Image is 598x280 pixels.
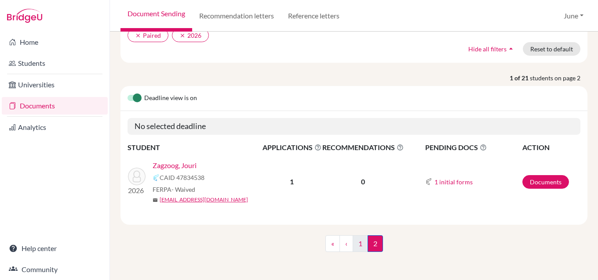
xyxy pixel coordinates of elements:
b: 1 [290,177,294,186]
img: Zagzoog, Jouri [128,168,146,185]
button: 1 initial forms [434,177,473,187]
p: 2026 [128,185,146,196]
a: Documents [2,97,108,115]
a: ‹ [339,235,353,252]
span: RECOMMENDATIONS [322,142,404,153]
button: clearPaired [128,29,168,42]
span: 2 [368,235,383,252]
img: Common App logo [153,174,160,181]
span: Hide all filters [468,45,507,53]
i: clear [179,32,186,39]
span: CAID 47834538 [160,173,204,182]
span: Deadline view is on [144,93,197,104]
i: clear [135,32,141,39]
span: mail [153,197,158,203]
a: Documents [522,175,569,189]
strong: 1 of 21 [510,73,530,83]
a: 1 [353,235,368,252]
a: Help center [2,240,108,257]
img: Common App logo [425,178,432,185]
p: 0 [322,176,404,187]
a: « [325,235,340,252]
button: Hide all filtersarrow_drop_up [461,42,523,56]
th: ACTION [522,142,581,153]
span: APPLICATIONS [263,142,321,153]
button: clear2026 [172,29,209,42]
button: June [560,7,587,24]
nav: ... [325,235,383,259]
i: arrow_drop_up [507,44,515,53]
h5: No selected deadline [128,118,580,135]
a: Zagzoog, Jouri [153,160,197,171]
span: students on page 2 [530,73,587,83]
span: FERPA [153,185,195,194]
th: STUDENT [128,142,262,153]
button: Reset to default [523,42,580,56]
img: Bridge-U [7,9,42,23]
a: Home [2,33,108,51]
span: - Waived [171,186,195,193]
a: Students [2,54,108,72]
a: Community [2,261,108,278]
a: Analytics [2,118,108,136]
span: PENDING DOCS [425,142,521,153]
a: Universities [2,76,108,93]
a: [EMAIL_ADDRESS][DOMAIN_NAME] [160,196,248,204]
